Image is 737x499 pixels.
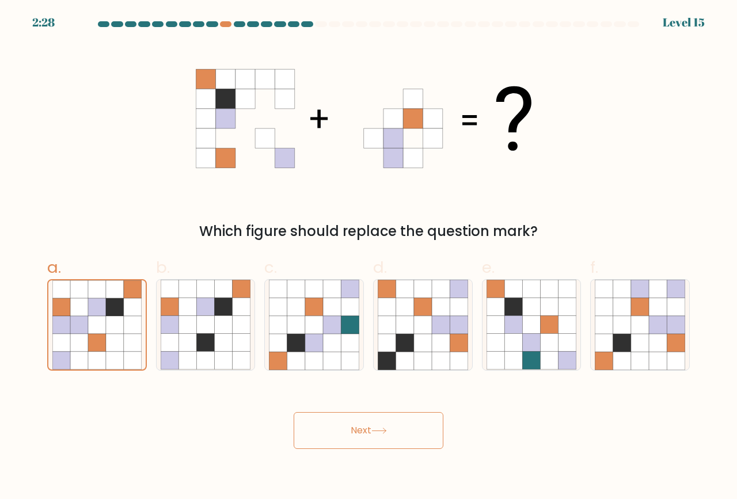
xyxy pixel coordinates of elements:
[32,14,55,31] div: 2:28
[47,256,61,279] span: a.
[54,221,683,242] div: Which figure should replace the question mark?
[264,256,277,279] span: c.
[482,256,495,279] span: e.
[663,14,705,31] div: Level 15
[373,256,387,279] span: d.
[590,256,598,279] span: f.
[294,412,443,449] button: Next
[156,256,170,279] span: b.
